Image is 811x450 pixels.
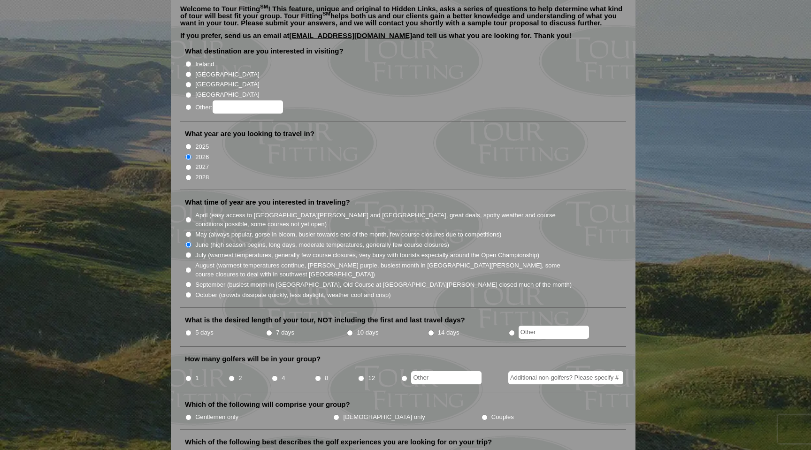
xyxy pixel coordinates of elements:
label: What is the desired length of your tour, NOT including the first and last travel days? [185,315,465,325]
input: Other [519,326,589,339]
p: Welcome to Tour Fitting ! This feature, unique and original to Hidden Links, asks a series of que... [180,5,626,26]
label: September (busiest month in [GEOGRAPHIC_DATA], Old Course at [GEOGRAPHIC_DATA][PERSON_NAME] close... [195,280,572,290]
label: 2027 [195,162,209,172]
label: Couples [491,412,514,422]
input: Other: [213,100,283,114]
label: 7 days [276,328,294,337]
label: 2028 [195,173,209,182]
label: Other: [195,100,283,114]
label: How many golfers will be in your group? [185,354,321,364]
sup: SM [260,4,268,9]
label: 2026 [195,153,209,162]
label: 2025 [195,142,209,152]
label: August (warmest temperatures continue, [PERSON_NAME] purple, busiest month in [GEOGRAPHIC_DATA][P... [195,261,573,279]
label: What year are you looking to travel in? [185,129,314,138]
label: 10 days [357,328,379,337]
label: April (easy access to [GEOGRAPHIC_DATA][PERSON_NAME] and [GEOGRAPHIC_DATA], great deals, spotty w... [195,211,573,229]
label: 12 [368,374,375,383]
label: 2 [238,374,242,383]
label: [GEOGRAPHIC_DATA] [195,80,259,89]
label: 5 days [195,328,214,337]
p: If you prefer, send us an email at and tell us what you are looking for. Thank you! [180,32,626,46]
label: [DEMOGRAPHIC_DATA] only [344,412,425,422]
label: 1 [195,374,199,383]
label: What destination are you interested in visiting? [185,46,344,56]
a: [EMAIL_ADDRESS][DOMAIN_NAME] [290,31,413,39]
label: Which of the following best describes the golf experiences you are looking for on your trip? [185,437,492,447]
label: July (warmest temperatures, generally few course closures, very busy with tourists especially aro... [195,251,539,260]
label: October (crowds dissipate quickly, less daylight, weather cool and crisp) [195,290,391,300]
label: 14 days [438,328,459,337]
label: Which of the following will comprise your group? [185,400,350,409]
input: Additional non-golfers? Please specify # [508,371,623,384]
label: 4 [282,374,285,383]
label: [GEOGRAPHIC_DATA] [195,70,259,79]
label: What time of year are you interested in traveling? [185,198,350,207]
label: [GEOGRAPHIC_DATA] [195,90,259,99]
input: Other [411,371,482,384]
label: Ireland [195,60,214,69]
sup: SM [322,11,330,16]
label: June (high season begins, long days, moderate temperatures, generally few course closures) [195,240,449,250]
label: 8 [325,374,328,383]
label: May (always popular, gorse in bloom, busier towards end of the month, few course closures due to ... [195,230,501,239]
label: Gentlemen only [195,412,238,422]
